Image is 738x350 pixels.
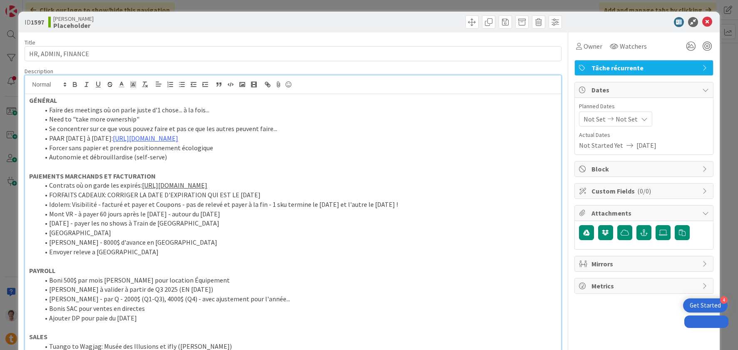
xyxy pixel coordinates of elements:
span: Block [591,164,698,174]
span: Planned Dates [579,102,709,111]
span: Not Set [584,114,606,124]
span: Custom Fields [591,186,698,196]
span: Watchers [620,41,647,51]
span: Not Set [616,114,638,124]
li: [PERSON_NAME] - par Q - 2000$ (Q1-Q3), 4000$ (Q4) - avec ajustement pour l'année... [39,294,557,304]
li: [PERSON_NAME] à valider à partir de Q3 2025 (EN [DATE]) [39,285,557,294]
span: Description [25,67,53,75]
span: Metrics [591,281,698,291]
strong: PAYROLL [29,266,55,275]
div: Get Started [690,301,721,310]
span: Owner [584,41,602,51]
li: Faire des meetings où on parle juste d'1 chose... à la fois... [39,105,557,115]
span: Mirrors [591,259,698,269]
li: Bonis SAC pour ventes en directes [39,304,557,313]
div: Open Get Started checklist, remaining modules: 4 [683,298,728,313]
li: Autonomie et débrouillardise (self-serve) [39,152,557,162]
a: [URL][DOMAIN_NAME] [113,134,178,142]
strong: PAIEMENTS MARCHANDS ET FACTURATION [29,172,156,180]
li: PAAR [DATE] à [DATE]: [39,134,557,143]
strong: SALES [29,333,47,341]
div: 4 [720,296,728,304]
span: ID [25,17,44,27]
li: [GEOGRAPHIC_DATA] [39,228,557,238]
li: Ajouter DP pour paie du [DATE] [39,313,557,323]
span: ( 0/0 ) [637,187,651,195]
li: [DATE] - payer les no shows à Train de [GEOGRAPHIC_DATA] [39,218,557,228]
label: Title [25,39,35,46]
li: Forcer sans papier et prendre positionnement écologique [39,143,557,153]
b: 1597 [31,18,44,26]
span: Dates [591,85,698,95]
span: Actual Dates [579,131,709,139]
li: Boni 500$ par mois [PERSON_NAME] pour location Équipement [39,276,557,285]
span: Attachments [591,208,698,218]
li: Need to "take more ownership" [39,114,557,124]
li: Envoyer releve a [GEOGRAPHIC_DATA] [39,247,557,257]
li: Idolem: Visibilité - facturé et payer et Coupons - pas de relevé et payer à la fin - 1 sku termin... [39,200,557,209]
li: Mont VR - à payer 60 jours après le [DATE] - autour du [DATE] [39,209,557,219]
strong: GÉNÉRAL [29,96,57,104]
input: type card name here... [25,46,561,61]
li: Se concentrer sur ce que vous pouvez faire et pas ce que les autres peuvent faire... [39,124,557,134]
span: [DATE] [636,140,656,150]
span: Not Started Yet [579,140,623,150]
b: Placeholder [53,22,94,29]
li: FORFAITS CADEAUX: CORRIGER LA DATE D'EXPIRATION QUI EST LE [DATE] [39,190,557,200]
span: Contrats où on garde les expirés: [49,181,142,189]
span: Tâche récurrente [591,63,698,73]
span: [PERSON_NAME] [53,15,94,22]
li: [PERSON_NAME] - 8000$ d'avance en [GEOGRAPHIC_DATA] [39,238,557,247]
a: [URL][DOMAIN_NAME] [142,181,207,189]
